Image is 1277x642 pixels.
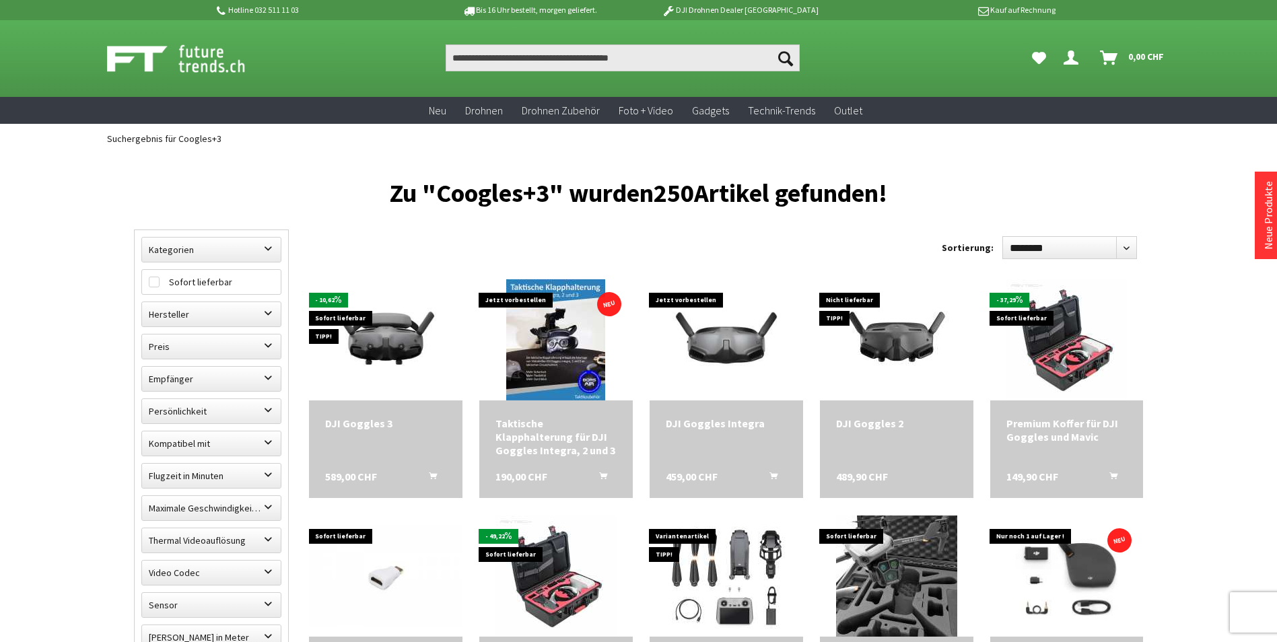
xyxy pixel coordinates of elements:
[619,104,673,117] span: Foto + Video
[650,289,803,392] img: DJI Goggles Integra
[666,417,787,430] a: DJI Goggles Integra 459,00 CHF In den Warenkorb
[429,104,446,117] span: Neu
[836,515,957,637] img: TOMcase Koffer „Ready To Fly” für DJI Mavic 3 / Mavic 3 Classic / Mavic 3 Pro, XT505
[446,44,800,71] input: Produkt, Marke, Kategorie, EAN, Artikelnummer…
[654,177,694,209] span: 250
[1025,44,1053,71] a: Meine Favoriten
[309,525,462,627] img: DJI Goggles HDMI (Typ A) auf HDMI (Typ C) Adapter
[836,470,888,483] span: 489,90 CHF
[495,470,547,483] span: 190,00 CHF
[325,417,446,430] a: DJI Goggles 3 589,00 CHF In den Warenkorb
[142,367,281,391] label: Empfänger
[325,417,446,430] div: DJI Goggles 3
[650,515,802,637] img: DJI Mavic 3 Pro
[495,417,617,457] div: Taktische Klapphalterung für DJI Goggles Integra, 2 und 3
[1262,181,1275,250] a: Neue Produkte
[425,2,635,18] p: Bis 16 Uhr bestellt, morgen geliefert.
[142,334,281,359] label: Preis
[583,470,615,487] button: In den Warenkorb
[419,97,456,124] a: Neu
[142,270,281,294] label: Sofort lieferbar
[325,470,377,483] span: 589,00 CHF
[825,97,872,124] a: Outlet
[465,104,503,117] span: Drohnen
[1006,470,1058,483] span: 149,90 CHF
[142,238,281,262] label: Kategorien
[506,279,605,400] img: Taktische Klapphalterung für DJI Goggles Integra, 2 und 3
[845,2,1056,18] p: Kauf auf Rechnung
[495,417,617,457] a: Taktische Klapphalterung für DJI Goggles Integra, 2 und 3 190,00 CHF In den Warenkorb
[1093,470,1126,487] button: In den Warenkorb
[609,97,683,124] a: Foto + Video
[990,518,1144,633] img: Mic 3 Empfänger
[753,470,786,487] button: In den Warenkorb
[683,97,738,124] a: Gadgets
[309,289,462,392] img: DJI Goggles 3
[748,104,815,117] span: Technik-Trends
[142,528,281,552] label: Thermal Videoauflösung
[836,279,957,400] img: DJI Goggles 2
[142,431,281,456] label: Kompatibel mit
[771,44,800,71] button: Suchen
[635,2,845,18] p: DJI Drohnen Dealer [GEOGRAPHIC_DATA]
[834,104,862,117] span: Outlet
[134,184,1144,203] h1: Zu "Coogles+3" wurden Artikel gefunden!
[1006,417,1128,443] div: Premium Koffer für DJI Goggles und Mavic
[836,417,957,430] div: DJI Goggles 2
[107,133,221,145] span: Suchergebnis für Coogles+3
[666,470,718,483] span: 459,00 CHF
[1006,417,1128,443] a: Premium Koffer für DJI Goggles und Mavic 149,90 CHF In den Warenkorb
[142,593,281,617] label: Sensor
[942,237,994,258] label: Sortierung:
[142,464,281,488] label: Flugzeit in Minuten
[142,399,281,423] label: Persönlichkeit
[142,496,281,520] label: Maximale Geschwindigkeit in km/h
[495,515,617,637] img: Premium Rollkoffer für DJI Goggles und Mavic Pro
[738,97,825,124] a: Technik-Trends
[456,97,512,124] a: Drohnen
[692,104,729,117] span: Gadgets
[215,2,425,18] p: Hotline 032 511 11 03
[1095,44,1171,71] a: Warenkorb
[142,561,281,585] label: Video Codec
[666,417,787,430] div: DJI Goggles Integra
[1128,46,1164,67] span: 0,00 CHF
[1006,279,1128,400] img: Premium Koffer für DJI Goggles und Mavic
[142,302,281,326] label: Hersteller
[836,417,957,430] a: DJI Goggles 2 489,90 CHF
[413,470,445,487] button: In den Warenkorb
[1058,44,1089,71] a: Dein Konto
[522,104,600,117] span: Drohnen Zubehör
[107,42,275,75] img: Shop Futuretrends - zur Startseite wechseln
[512,97,609,124] a: Drohnen Zubehör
